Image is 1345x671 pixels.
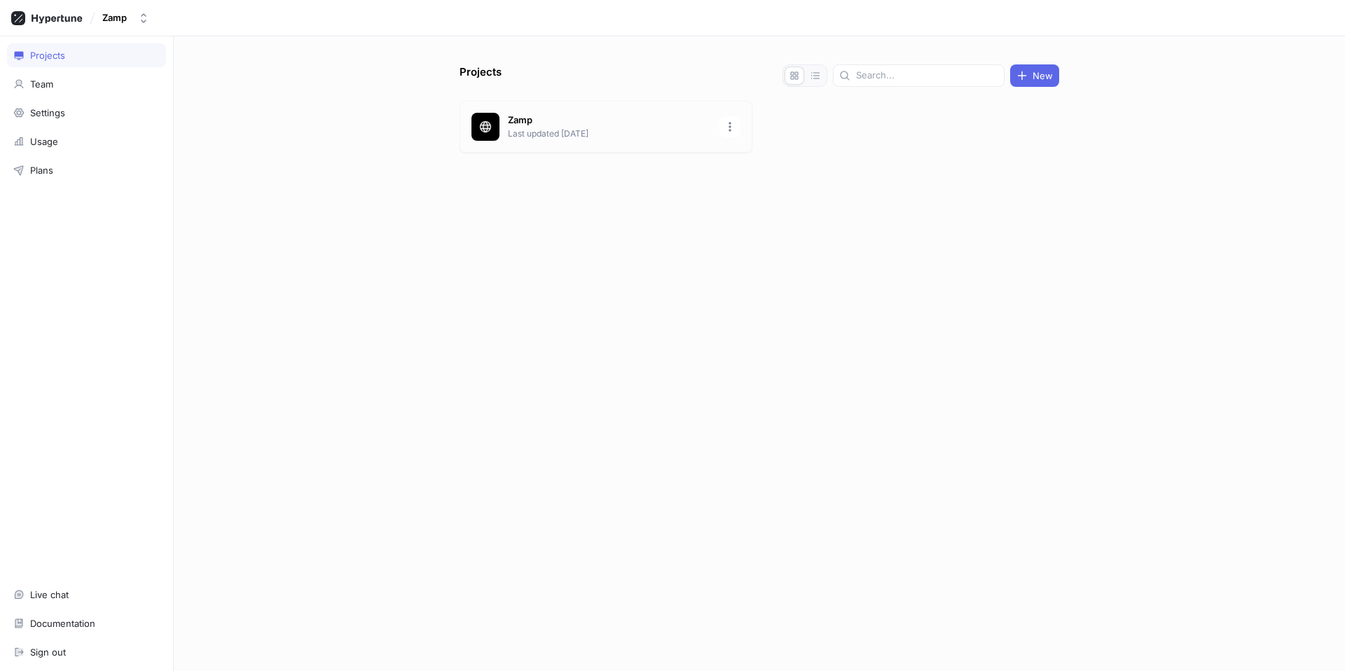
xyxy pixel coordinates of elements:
[508,113,711,127] p: Zamp
[97,6,155,29] button: Zamp
[30,165,53,176] div: Plans
[7,101,166,125] a: Settings
[7,158,166,182] a: Plans
[30,107,65,118] div: Settings
[30,50,65,61] div: Projects
[30,136,58,147] div: Usage
[7,43,166,67] a: Projects
[1010,64,1059,87] button: New
[30,646,66,658] div: Sign out
[30,78,53,90] div: Team
[7,72,166,96] a: Team
[460,64,502,87] p: Projects
[856,69,998,83] input: Search...
[508,127,711,140] p: Last updated [DATE]
[7,611,166,635] a: Documentation
[102,12,127,24] div: Zamp
[30,618,95,629] div: Documentation
[30,589,69,600] div: Live chat
[1033,71,1053,80] span: New
[7,130,166,153] a: Usage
